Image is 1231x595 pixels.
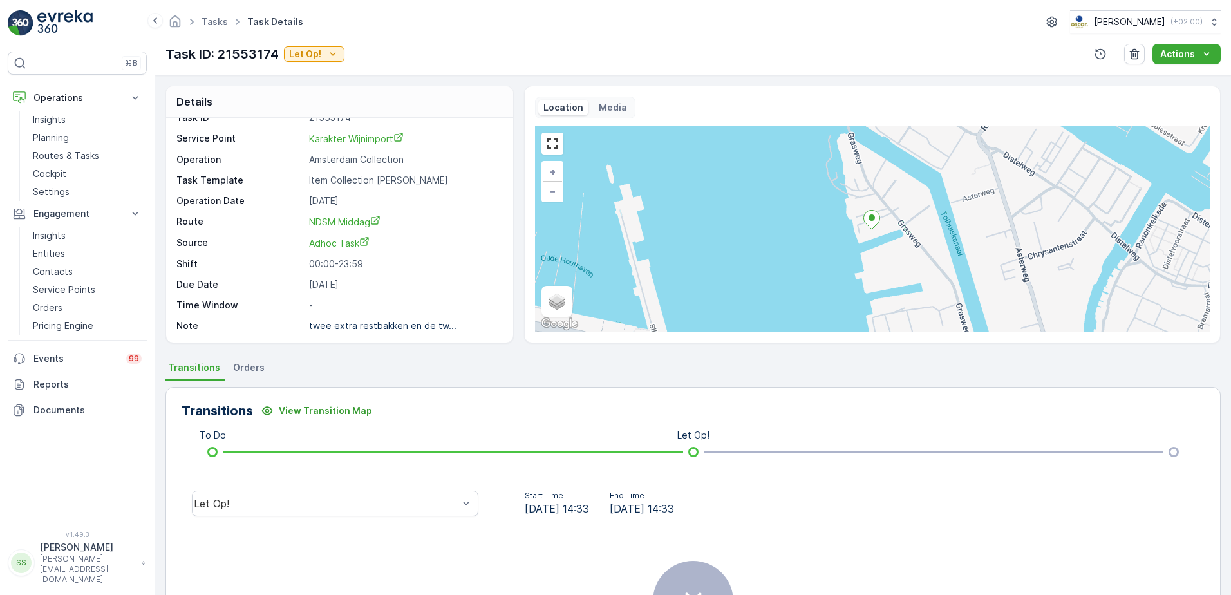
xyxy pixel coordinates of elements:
p: View Transition Map [279,404,372,417]
a: Orders [28,299,147,317]
img: logo [8,10,33,36]
p: Operation Date [176,194,304,207]
p: [PERSON_NAME][EMAIL_ADDRESS][DOMAIN_NAME] [40,554,135,585]
a: Tasks [202,16,228,27]
p: Note [176,319,304,332]
p: [DATE] [309,194,500,207]
div: SS [11,552,32,573]
p: Actions [1160,48,1195,61]
img: basis-logo_rgb2x.png [1070,15,1089,29]
p: twee extra restbakken en de tw... [309,320,456,331]
a: Routes & Tasks [28,147,147,165]
p: Time Window [176,299,304,312]
p: Amsterdam Collection [309,153,500,166]
a: View Fullscreen [543,134,562,153]
a: Settings [28,183,147,201]
p: Settings [33,185,70,198]
p: Service Points [33,283,95,296]
p: ( +02:00 ) [1170,17,1203,27]
a: Open this area in Google Maps (opens a new window) [538,316,581,332]
p: [DATE] [309,278,500,291]
a: Insights [28,227,147,245]
span: Karakter Wijnimport [309,133,404,144]
p: 21553174 [309,111,500,124]
span: − [550,185,556,196]
a: Zoom Out [543,182,562,201]
p: Routes & Tasks [33,149,99,162]
p: Details [176,94,212,109]
button: Engagement [8,201,147,227]
p: Operation [176,153,304,166]
p: Operations [33,91,121,104]
span: Adhoc Task [309,238,370,249]
p: Entities [33,247,65,260]
p: - [309,299,500,312]
p: Service Point [176,132,304,146]
a: Events99 [8,346,147,372]
a: Insights [28,111,147,129]
p: 99 [129,354,139,364]
p: [PERSON_NAME] [1094,15,1165,28]
a: Reports [8,372,147,397]
p: Due Date [176,278,304,291]
a: Entities [28,245,147,263]
p: Task Template [176,174,304,187]
a: Pricing Engine [28,317,147,335]
a: Adhoc Task [309,236,500,250]
p: Engagement [33,207,121,220]
img: logo_light-DOdMpM7g.png [37,10,93,36]
p: Contacts [33,265,73,278]
p: Pricing Engine [33,319,93,332]
span: [DATE] 14:33 [525,501,589,516]
p: Insights [33,229,66,242]
span: NDSM Middag [309,216,381,227]
p: Transitions [182,401,253,420]
a: Service Points [28,281,147,299]
span: Transitions [168,361,220,374]
button: Actions [1152,44,1221,64]
span: v 1.49.3 [8,531,147,538]
p: Cockpit [33,167,66,180]
span: [DATE] 14:33 [610,501,674,516]
span: Task Details [245,15,306,28]
a: Contacts [28,263,147,281]
a: Cockpit [28,165,147,183]
p: Documents [33,404,142,417]
p: To Do [200,429,226,442]
p: Shift [176,258,304,270]
a: Zoom In [543,162,562,182]
p: Task ID [176,111,304,124]
p: Let Op! [677,429,709,442]
p: Insights [33,113,66,126]
p: Reports [33,378,142,391]
p: Let Op! [289,48,321,61]
p: Events [33,352,118,365]
span: Orders [233,361,265,374]
a: NDSM Middag [309,215,500,229]
img: Google [538,316,581,332]
div: Let Op! [194,498,458,509]
p: ⌘B [125,58,138,68]
p: Location [543,101,583,114]
p: Planning [33,131,69,144]
p: Media [599,101,627,114]
p: Source [176,236,304,250]
p: End Time [610,491,674,501]
button: Operations [8,85,147,111]
p: [PERSON_NAME] [40,541,135,554]
p: Orders [33,301,62,314]
span: + [550,166,556,177]
a: Planning [28,129,147,147]
a: Layers [543,287,571,316]
a: Documents [8,397,147,423]
p: Start Time [525,491,589,501]
button: SS[PERSON_NAME][PERSON_NAME][EMAIL_ADDRESS][DOMAIN_NAME] [8,541,147,585]
p: Route [176,215,304,229]
button: Let Op! [284,46,344,62]
button: View Transition Map [253,401,380,421]
p: 00:00-23:59 [309,258,500,270]
a: Homepage [168,19,182,30]
a: Karakter Wijnimport [309,132,500,146]
p: Item Collection [PERSON_NAME] [309,174,500,187]
p: Task ID: 21553174 [165,44,279,64]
